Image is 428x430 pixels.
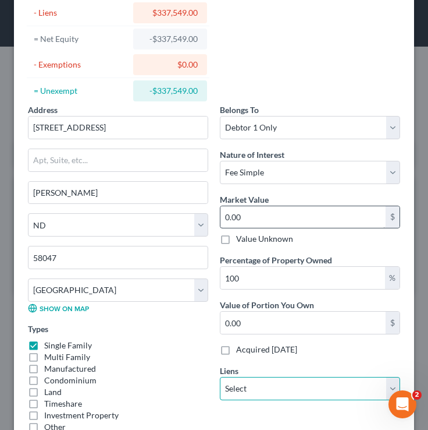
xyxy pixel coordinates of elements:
input: 0.00 [220,267,385,289]
span: Address [28,105,58,115]
div: = Unexempt [34,85,129,97]
label: Value Unknown [236,233,293,245]
label: Investment Property [44,410,119,421]
label: Nature of Interest [220,149,284,161]
div: $0.00 [142,59,198,71]
input: Enter zip... [28,246,208,269]
label: Single Family [44,340,92,351]
label: Market Value [220,193,269,206]
label: Value of Portion You Own [220,299,314,311]
div: $337,549.00 [142,7,198,19]
label: Multi Family [44,351,90,363]
div: - Exemptions [34,59,129,71]
div: -$337,549.00 [142,33,198,45]
input: Apt, Suite, etc... [28,149,208,171]
input: Enter address... [28,117,208,139]
input: 0.00 [220,312,386,334]
input: 0.00 [220,206,386,228]
label: Manufactured [44,363,96,375]
label: Timeshare [44,398,82,410]
a: Show on Map [28,304,89,313]
iframe: Intercom live chat [388,390,416,418]
label: Liens [220,365,238,377]
span: 2 [412,390,422,400]
label: Acquired [DATE] [236,344,297,355]
label: Land [44,386,62,398]
label: Condominium [44,375,97,386]
label: Types [28,323,48,335]
label: Percentage of Property Owned [220,254,332,266]
div: $ [386,206,400,228]
div: - Liens [34,7,129,19]
input: Enter city... [28,182,208,204]
div: % [385,267,400,289]
div: -$337,549.00 [142,85,198,97]
div: = Net Equity [34,33,129,45]
div: $ [386,312,400,334]
span: Belongs To [220,105,259,115]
